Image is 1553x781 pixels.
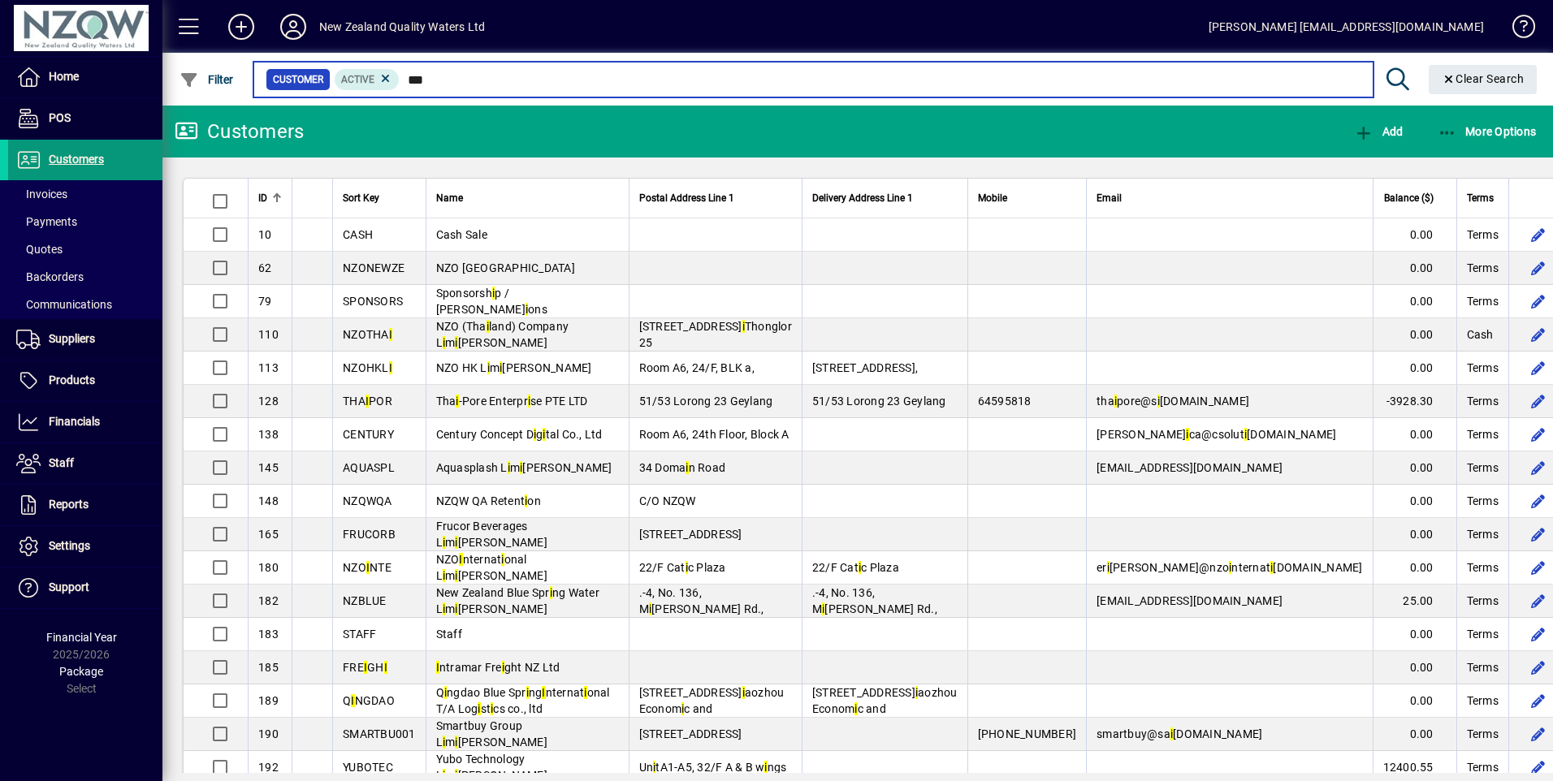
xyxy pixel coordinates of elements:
span: YUBOTEC [343,761,393,774]
td: 0.00 [1373,684,1456,718]
em: i [686,561,688,574]
span: Quotes [16,243,63,256]
span: 145 [258,461,279,474]
em: i [915,686,918,699]
span: Terms [1467,693,1499,709]
span: 64595818 [978,395,1032,408]
span: Terms [1467,260,1499,276]
em: i [491,702,493,715]
button: Edit [1525,754,1551,780]
span: [STREET_ADDRESS] [639,528,742,541]
span: Sponsorsh p / [PERSON_NAME] ons [436,287,547,316]
em: i [1229,561,1231,574]
span: Email [1097,189,1122,207]
button: Edit [1525,355,1551,381]
span: Financials [49,415,100,428]
td: 0.00 [1373,285,1456,318]
div: Name [436,189,619,207]
span: 51/53 Lorong 23 Geylang [812,395,946,408]
span: Reports [49,498,89,511]
span: 190 [258,727,279,740]
span: 192 [258,761,279,774]
span: Terms [1467,559,1499,576]
span: 22/F Cat c Plaza [812,561,899,574]
button: Edit [1525,222,1551,248]
span: Cash [1467,326,1494,343]
td: 0.00 [1373,485,1456,518]
span: Staff [436,628,462,641]
em: I [389,328,392,341]
span: 189 [258,694,279,707]
button: Edit [1525,388,1551,414]
em: i [742,320,745,333]
a: Suppliers [8,319,162,360]
em: i [455,336,457,349]
span: Staff [49,456,74,469]
span: NZBLUE [343,594,387,607]
span: Terms [1467,293,1499,309]
button: Profile [267,12,319,41]
button: Edit [1525,621,1551,647]
span: er [PERSON_NAME]@nzo nternat [DOMAIN_NAME] [1097,561,1363,574]
span: FRE GH [343,661,387,674]
em: i [456,395,458,408]
a: Payments [8,208,162,235]
em: i [653,761,655,774]
em: i [492,287,495,300]
td: 0.00 [1373,418,1456,451]
em: i [681,702,684,715]
em: i [526,686,529,699]
span: Balance ($) [1384,189,1434,207]
a: POS [8,98,162,139]
em: i [1107,561,1110,574]
em: i [584,686,586,699]
span: 183 [258,628,279,641]
span: Home [49,70,79,83]
span: 10 [258,228,272,241]
span: Customer [273,71,323,88]
span: Q NGDAO [343,694,395,707]
span: NZO [GEOGRAPHIC_DATA] [436,261,575,274]
a: Products [8,360,162,401]
em: I [366,561,370,574]
em: I [366,395,369,408]
em: i [487,320,489,333]
span: Smartbuy Group L m [PERSON_NAME] [436,719,547,749]
button: Edit [1525,521,1551,547]
span: [EMAIL_ADDRESS][DOMAIN_NAME] [1097,594,1283,607]
em: i [822,602,824,615]
span: 22/F Cat c Plaza [639,561,726,574]
span: STAFF [343,628,376,641]
span: 34 Doma n Road [639,461,726,474]
span: Filter [180,73,234,86]
em: i [1186,428,1188,441]
em: i [443,336,445,349]
td: 0.00 [1373,618,1456,651]
span: .-4, No. 136, M [PERSON_NAME] Rd., [812,586,937,615]
em: i [501,553,504,566]
button: More Options [1434,117,1541,146]
td: 0.00 [1373,651,1456,684]
button: Edit [1525,588,1551,614]
button: Edit [1525,288,1551,314]
em: i [534,428,536,441]
span: [PERSON_NAME] ca@csolut [DOMAIN_NAME] [1097,428,1336,441]
em: i [528,395,530,408]
span: [STREET_ADDRESS] aozhou Econom c and [812,686,958,715]
span: Postal Address Line 1 [639,189,734,207]
td: 0.00 [1373,518,1456,551]
td: 0.00 [1373,352,1456,385]
em: i [455,602,457,615]
em: i [854,702,857,715]
span: [PHONE_NUMBER] [978,727,1077,740]
em: i [1170,727,1173,740]
span: Settings [49,539,90,552]
button: Edit [1525,554,1551,580]
span: POS [49,111,71,124]
em: I [389,361,392,374]
em: i [1114,395,1117,408]
span: Un tA1-A5, 32/F A & B w ngs [639,761,787,774]
em: I [364,661,367,674]
a: Communications [8,291,162,318]
span: AQUASPL [343,461,395,474]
